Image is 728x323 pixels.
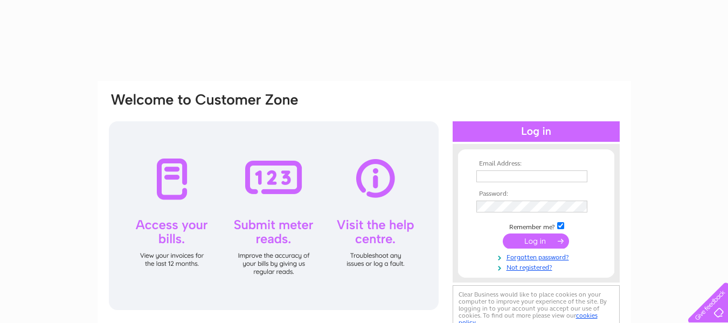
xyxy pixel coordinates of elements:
[474,160,599,168] th: Email Address:
[503,233,569,249] input: Submit
[476,262,599,272] a: Not registered?
[476,251,599,262] a: Forgotten password?
[474,221,599,231] td: Remember me?
[474,190,599,198] th: Password:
